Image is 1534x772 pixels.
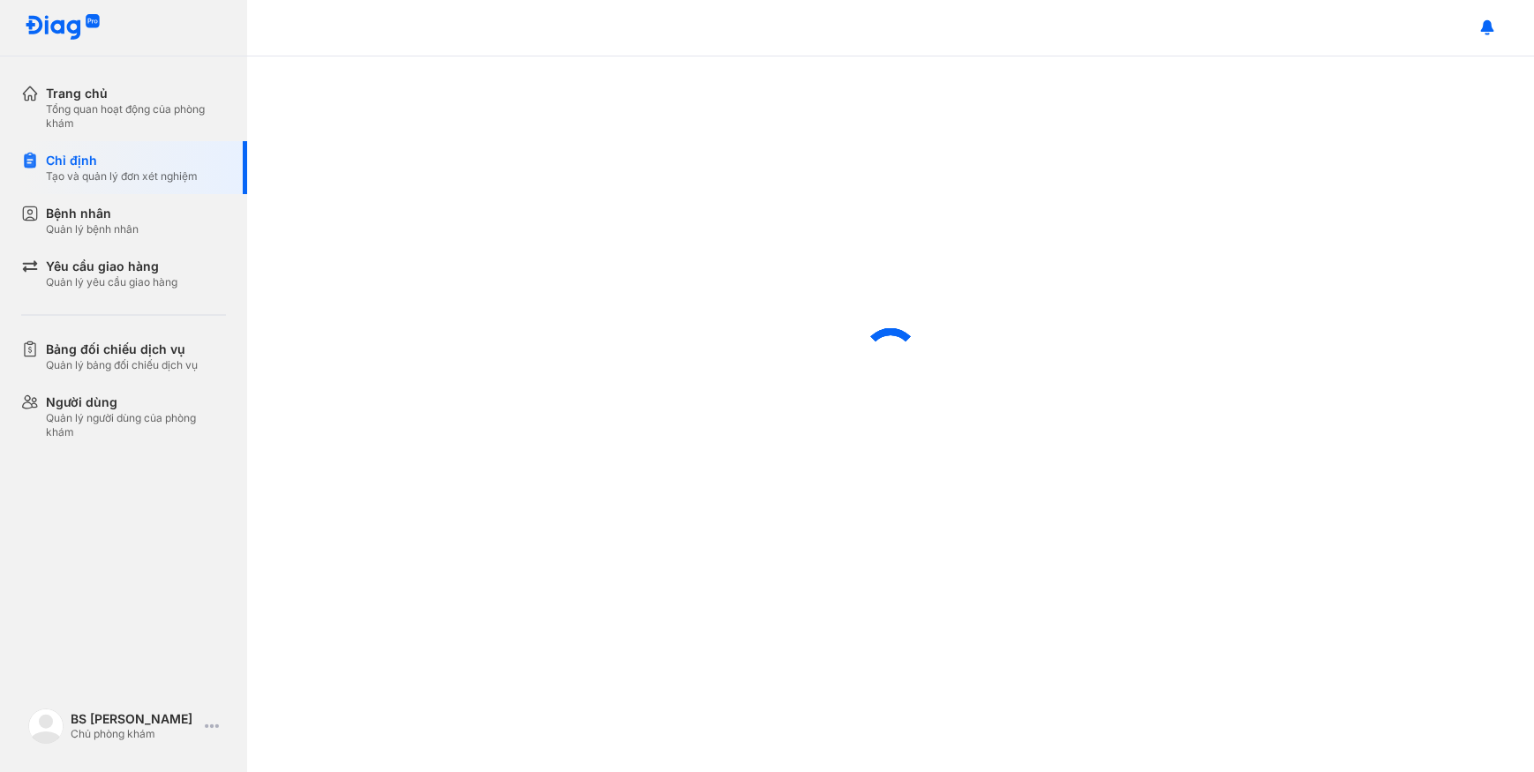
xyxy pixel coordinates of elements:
div: Chỉ định [46,152,198,169]
img: logo [28,708,64,744]
div: Quản lý bảng đối chiếu dịch vụ [46,358,198,372]
div: Tạo và quản lý đơn xét nghiệm [46,169,198,184]
div: Người dùng [46,393,226,411]
div: Quản lý bệnh nhân [46,222,139,236]
div: BS [PERSON_NAME] [71,711,198,727]
div: Bảng đối chiếu dịch vụ [46,341,198,358]
div: Chủ phòng khám [71,727,198,741]
div: Trang chủ [46,85,226,102]
div: Quản lý người dùng của phòng khám [46,411,226,439]
div: Tổng quan hoạt động của phòng khám [46,102,226,131]
div: Bệnh nhân [46,205,139,222]
img: logo [25,14,101,41]
div: Yêu cầu giao hàng [46,258,177,275]
div: Quản lý yêu cầu giao hàng [46,275,177,289]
